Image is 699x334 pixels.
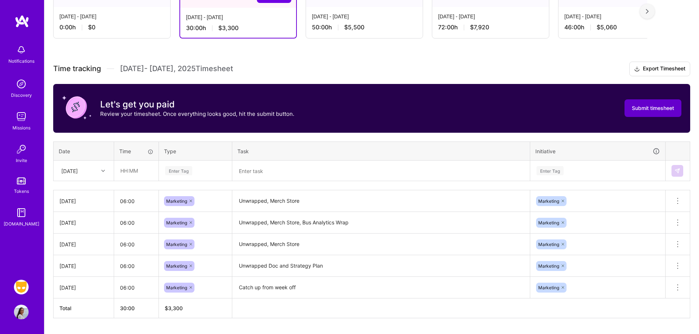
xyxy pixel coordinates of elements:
img: teamwork [14,109,29,124]
span: Marketing [166,198,187,204]
div: Invite [16,157,27,164]
i: icon Chevron [101,169,105,173]
div: 30:00 h [186,24,290,32]
th: Date [54,142,114,161]
div: Enter Tag [165,165,192,176]
span: $5,500 [344,23,364,31]
span: Marketing [538,242,559,247]
h3: Let's get you paid [100,99,294,110]
span: $0 [88,23,95,31]
i: icon Download [634,65,640,73]
span: Time tracking [53,64,101,73]
a: Grindr: Product & Marketing [12,280,30,294]
div: [DATE] - [DATE] [312,13,417,21]
p: Review your timesheet. Once everything looks good, hit the submit button. [100,110,294,118]
input: HH:MM [114,191,159,211]
button: Submit timesheet [625,99,681,117]
input: HH:MM [114,235,159,254]
div: [DATE] [59,219,108,227]
div: Tokens [14,187,29,195]
img: coin [62,93,91,122]
div: [DATE] [59,284,108,291]
input: HH:MM [114,161,158,180]
div: Discovery [11,91,32,99]
div: Notifications [8,57,34,65]
img: guide book [14,205,29,220]
div: 0:00 h [59,23,164,31]
a: User Avatar [12,305,30,319]
input: HH:MM [114,213,159,232]
div: [DATE] [59,262,108,270]
textarea: Unwrapped, Merch Store, Bus Analytics Wrap [233,213,529,233]
textarea: Unwrapped, Merch Store [233,191,529,211]
span: Marketing [538,285,559,290]
span: Submit timesheet [632,104,674,112]
button: Export Timesheet [629,62,690,76]
div: [DATE] [59,197,108,205]
div: 72:00 h [438,23,543,31]
span: $ 3,300 [165,305,183,311]
img: Grindr: Product & Marketing [14,280,29,294]
span: [DATE] - [DATE] , 2025 Timesheet [120,64,233,73]
div: Missions [12,124,30,132]
input: HH:MM [114,256,159,276]
textarea: Unwrapped, Merch Store [233,234,529,254]
img: Invite [14,142,29,157]
th: Task [232,142,530,161]
div: Time [119,147,153,155]
span: Marketing [538,263,559,269]
img: logo [15,15,29,28]
th: Total [54,298,114,318]
div: [DATE] - [DATE] [564,13,669,21]
div: [DATE] [61,167,78,175]
th: 30:00 [114,298,159,318]
textarea: Unwrapped Doc and Strategy Plan [233,256,529,276]
div: Enter Tag [536,165,564,176]
img: User Avatar [14,305,29,319]
textarea: Catch up from week off [233,278,529,298]
div: [DATE] - [DATE] [59,13,164,21]
img: bell [14,43,29,57]
div: [DATE] - [DATE] [186,14,290,21]
img: tokens [17,177,26,184]
span: Marketing [538,220,559,225]
span: Marketing [166,220,187,225]
span: $5,060 [597,23,617,31]
div: 46:00 h [564,23,669,31]
span: Marketing [166,242,187,247]
span: $3,300 [218,24,239,32]
span: Marketing [538,198,559,204]
div: 50:00 h [312,23,417,31]
span: Marketing [166,263,187,269]
span: $7,920 [470,23,489,31]
img: right [646,9,649,14]
div: [DATE] - [DATE] [438,13,543,21]
input: HH:MM [114,278,159,297]
th: Type [159,142,232,161]
img: discovery [14,77,29,91]
span: Marketing [166,285,187,290]
div: Initiative [535,147,660,155]
div: [DATE] [59,241,108,248]
div: [DOMAIN_NAME] [4,220,39,228]
img: Submit [674,168,680,174]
